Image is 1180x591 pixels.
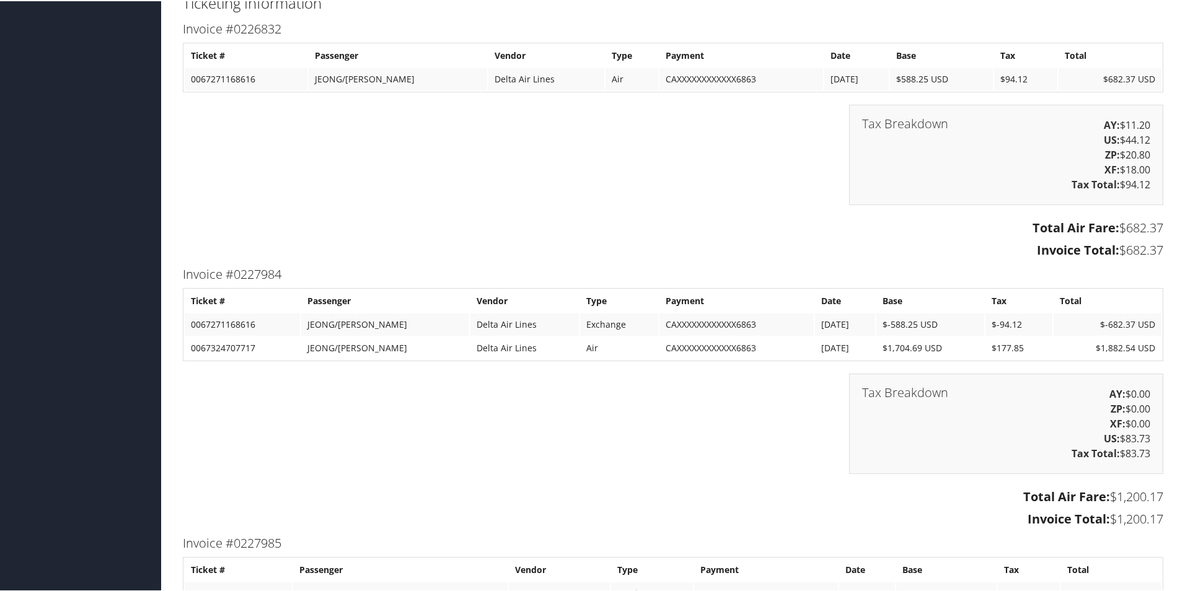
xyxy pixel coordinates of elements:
[185,289,300,311] th: Ticket #
[470,289,579,311] th: Vendor
[301,336,469,358] td: JEONG/[PERSON_NAME]
[580,289,658,311] th: Type
[890,67,993,89] td: $588.25 USD
[659,289,814,311] th: Payment
[659,67,824,89] td: CAXXXXXXXXXXXX6863
[509,558,610,580] th: Vendor
[183,533,1163,551] h3: Invoice #0227985
[1054,336,1161,358] td: $1,882.54 USD
[580,336,658,358] td: Air
[1104,162,1120,175] strong: XF:
[309,67,488,89] td: JEONG/[PERSON_NAME]
[862,116,948,129] h3: Tax Breakdown
[1109,386,1125,400] strong: AY:
[998,558,1060,580] th: Tax
[815,289,875,311] th: Date
[185,43,307,66] th: Ticket #
[488,67,604,89] td: Delta Air Lines
[1072,177,1120,190] strong: Tax Total:
[183,265,1163,282] h3: Invoice #0227984
[1072,445,1120,459] strong: Tax Total:
[1104,132,1120,146] strong: US:
[183,218,1163,235] h3: $682.37
[1054,312,1161,335] td: $-682.37 USD
[1023,487,1110,504] strong: Total Air Fare:
[1054,289,1161,311] th: Total
[470,312,579,335] td: Delta Air Lines
[1105,147,1120,160] strong: ZP:
[1104,431,1120,444] strong: US:
[301,289,469,311] th: Passenger
[849,103,1163,204] div: $11.20 $44.12 $20.80 $18.00 $94.12
[890,43,993,66] th: Base
[611,558,693,580] th: Type
[1059,67,1161,89] td: $682.37 USD
[185,336,300,358] td: 0067324707717
[824,43,889,66] th: Date
[1104,117,1120,131] strong: AY:
[985,312,1052,335] td: $-94.12
[839,558,896,580] th: Date
[183,509,1163,527] h3: $1,200.17
[470,336,579,358] td: Delta Air Lines
[876,289,984,311] th: Base
[994,43,1057,66] th: Tax
[183,19,1163,37] h3: Invoice #0226832
[605,67,658,89] td: Air
[985,336,1052,358] td: $177.85
[185,558,292,580] th: Ticket #
[824,67,889,89] td: [DATE]
[580,312,658,335] td: Exchange
[1037,240,1119,257] strong: Invoice Total:
[1110,416,1125,429] strong: XF:
[488,43,604,66] th: Vendor
[659,43,824,66] th: Payment
[183,240,1163,258] h3: $682.37
[301,312,469,335] td: JEONG/[PERSON_NAME]
[293,558,508,580] th: Passenger
[876,312,984,335] td: $-588.25 USD
[659,336,814,358] td: CAXXXXXXXXXXXX6863
[1028,509,1110,526] strong: Invoice Total:
[1061,558,1161,580] th: Total
[876,336,984,358] td: $1,704.69 USD
[309,43,488,66] th: Passenger
[659,312,814,335] td: CAXXXXXXXXXXXX6863
[183,487,1163,504] h3: $1,200.17
[694,558,837,580] th: Payment
[896,558,997,580] th: Base
[185,67,307,89] td: 0067271168616
[849,372,1163,473] div: $0.00 $0.00 $0.00 $83.73 $83.73
[994,67,1057,89] td: $94.12
[985,289,1052,311] th: Tax
[815,312,875,335] td: [DATE]
[1059,43,1161,66] th: Total
[1032,218,1119,235] strong: Total Air Fare:
[815,336,875,358] td: [DATE]
[862,385,948,398] h3: Tax Breakdown
[185,312,300,335] td: 0067271168616
[605,43,658,66] th: Type
[1111,401,1125,414] strong: ZP:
